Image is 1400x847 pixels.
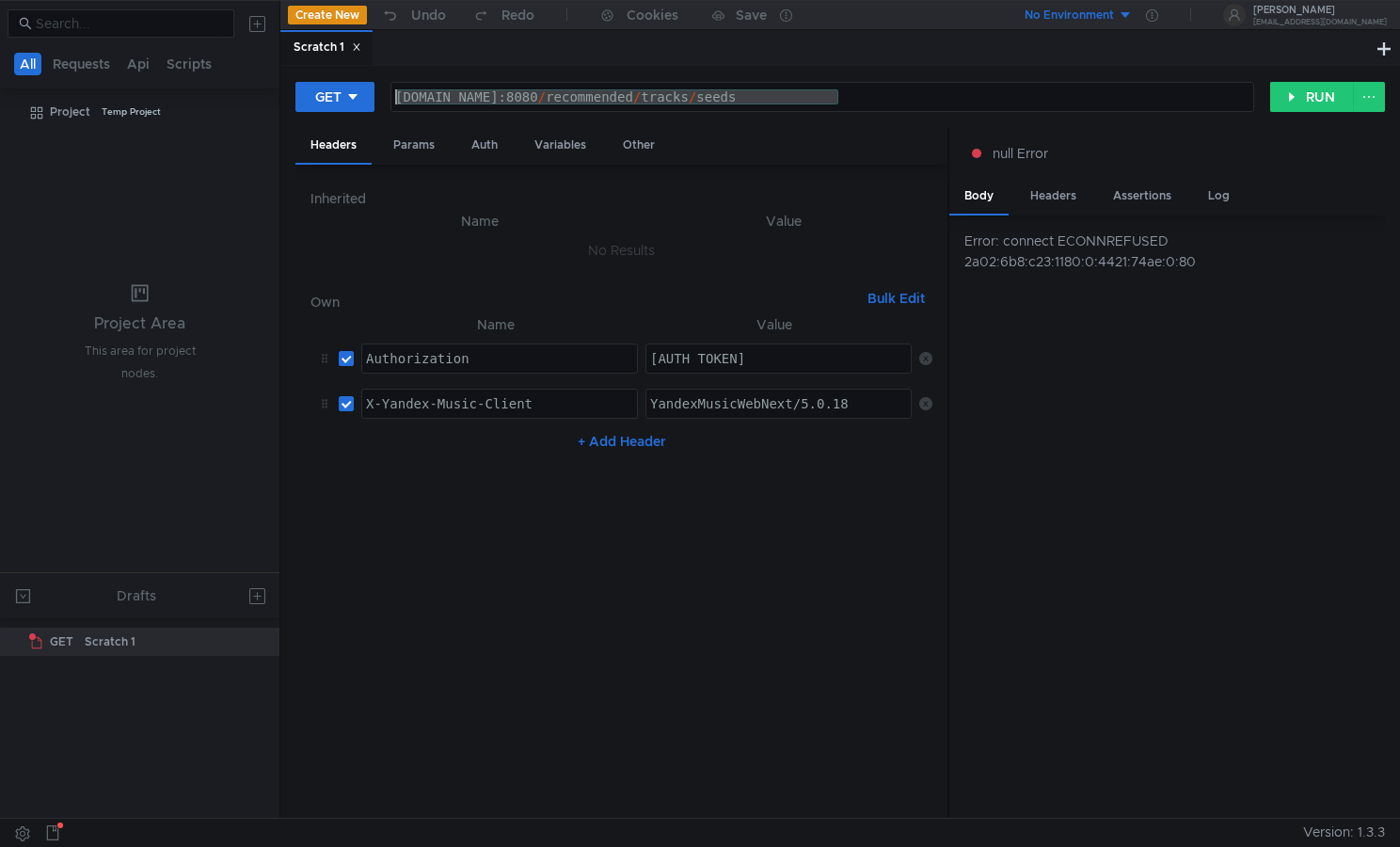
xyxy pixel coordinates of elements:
div: Scratch 1 [85,628,135,656]
nz-embed-empty: No Results [588,242,655,259]
th: Name [354,313,638,336]
button: All [14,53,41,75]
div: [EMAIL_ADDRESS][DOMAIN_NAME] [1253,19,1387,25]
div: Temp Project [102,98,161,126]
div: Auth [456,128,513,163]
div: Headers [1015,179,1091,214]
div: Assertions [1098,179,1186,214]
div: Redo [501,4,534,26]
div: Other [608,128,670,163]
div: Project [50,98,90,126]
div: Cookies [627,4,678,26]
div: Save [736,8,767,22]
h6: Inherited [310,187,931,210]
button: Redo [459,1,548,29]
button: Requests [47,53,116,75]
th: Value [638,313,912,336]
th: Value [634,210,931,232]
div: Drafts [117,584,156,607]
div: Log [1193,179,1245,214]
input: Search... [36,13,223,34]
button: Undo [367,1,459,29]
button: + Add Header [570,430,674,453]
button: GET [295,82,374,112]
h6: Own [310,291,859,313]
div: Headers [295,128,372,165]
div: [PERSON_NAME] [1253,6,1387,15]
span: GET [50,628,73,656]
div: Error: connect ECONNREFUSED 2a02:6b8:c23:1180:0:4421:74ae:0:80 [964,231,1385,272]
button: Scripts [161,53,217,75]
div: Variables [519,128,601,163]
div: No Environment [1025,7,1114,24]
th: Name [326,210,634,232]
div: Scratch 1 [294,38,361,57]
div: Body [949,179,1009,216]
div: Params [378,128,450,163]
button: Api [121,53,155,75]
button: RUN [1270,82,1354,112]
div: GET [315,87,342,107]
div: Undo [411,4,446,26]
button: Bulk Edit [860,287,932,310]
span: null Error [993,143,1048,164]
span: Version: 1.3.3 [1303,819,1385,846]
button: Create New [288,6,367,24]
